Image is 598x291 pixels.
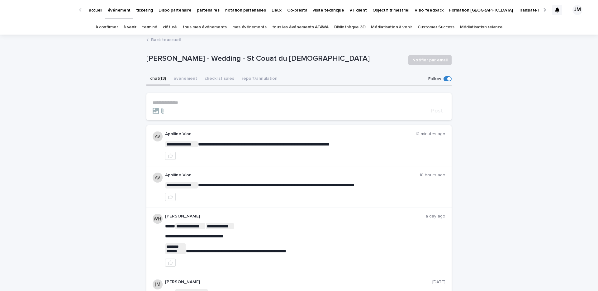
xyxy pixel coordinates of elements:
[334,20,365,35] a: Bibliothèque 3D
[165,193,176,201] button: like this post
[431,108,443,114] span: Post
[170,73,201,86] button: événement
[123,20,136,35] a: à venir
[371,20,412,35] a: Médiatisation à venir
[201,73,238,86] button: checklist sales
[412,57,448,63] span: Notifier par email
[165,131,415,137] p: Apolline Vion
[572,5,582,15] div: JM
[460,20,503,35] a: Médiatisation relance
[165,259,176,267] button: like this post
[151,36,181,43] a: Back toaccueil
[183,20,227,35] a: tous mes événements
[165,152,176,160] button: like this post
[428,76,441,82] p: Follow
[96,20,118,35] a: à confirmer
[432,279,445,285] p: [DATE]
[418,20,454,35] a: Customer Success
[142,20,157,35] a: terminé
[165,214,425,219] p: [PERSON_NAME]
[165,173,420,178] p: Apolline Vion
[408,55,452,65] button: Notifier par email
[165,279,432,285] p: [PERSON_NAME]
[425,214,445,219] p: a day ago
[146,73,170,86] button: chat (13)
[238,73,281,86] button: report/annulation
[272,20,329,35] a: tous les événements ATAWA
[420,173,445,178] p: 18 hours ago
[232,20,267,35] a: mes événements
[163,20,177,35] a: clôturé
[12,4,73,16] img: Ls34BcGeRexTGTNfXpUC
[429,108,445,114] button: Post
[146,54,403,63] p: [PERSON_NAME] - Wedding - St Couat du [DEMOGRAPHIC_DATA]
[415,131,445,137] p: 10 minutes ago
